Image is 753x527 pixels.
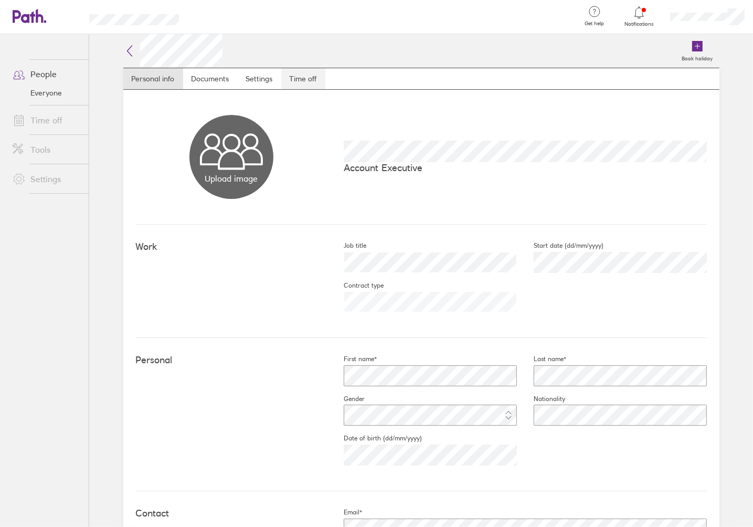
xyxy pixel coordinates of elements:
[4,110,89,131] a: Time off
[327,355,377,363] label: First name*
[4,139,89,160] a: Tools
[183,68,238,89] a: Documents
[327,395,365,403] label: Gender
[136,355,327,366] h4: Personal
[4,168,89,189] a: Settings
[136,508,327,519] h4: Contact
[136,241,327,252] h4: Work
[123,68,183,89] a: Personal info
[238,68,281,89] a: Settings
[622,5,656,27] a: Notifications
[327,281,384,290] label: Contract type
[4,64,89,85] a: People
[281,68,325,89] a: Time off
[517,241,603,250] label: Start date (dd/mm/yyyy)
[578,20,612,27] span: Get help
[517,355,566,363] label: Last name*
[344,162,707,173] p: Account Executive
[676,52,719,62] label: Book holiday
[327,241,366,250] label: Job title
[676,34,719,68] a: Book holiday
[4,85,89,101] a: Everyone
[517,395,565,403] label: Nationality
[327,508,362,517] label: Email*
[622,21,656,27] span: Notifications
[327,434,422,442] label: Date of birth (dd/mm/yyyy)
